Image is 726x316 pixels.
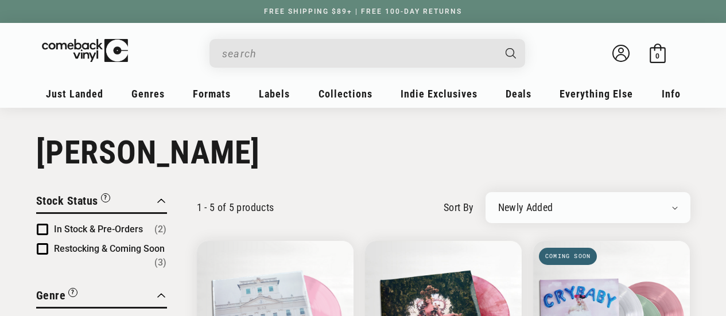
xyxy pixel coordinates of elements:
[197,201,274,213] p: 1 - 5 of 5 products
[46,88,103,100] span: Just Landed
[154,256,166,270] span: Number of products: (3)
[655,52,659,60] span: 0
[662,88,681,100] span: Info
[54,224,143,235] span: In Stock & Pre-Orders
[131,88,165,100] span: Genres
[36,194,98,208] span: Stock Status
[154,223,166,236] span: Number of products: (2)
[222,42,494,65] input: search
[36,287,78,307] button: Filter by Genre
[36,192,110,212] button: Filter by Stock Status
[560,88,633,100] span: Everything Else
[209,39,525,68] div: Search
[506,88,531,100] span: Deals
[401,88,477,100] span: Indie Exclusives
[319,88,372,100] span: Collections
[36,288,66,302] span: Genre
[54,243,165,254] span: Restocking & Coming Soon
[36,134,690,171] h1: [PERSON_NAME]
[444,200,474,215] label: sort by
[259,88,290,100] span: Labels
[253,7,473,15] a: FREE SHIPPING $89+ | FREE 100-DAY RETURNS
[193,88,231,100] span: Formats
[495,39,526,68] button: Search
